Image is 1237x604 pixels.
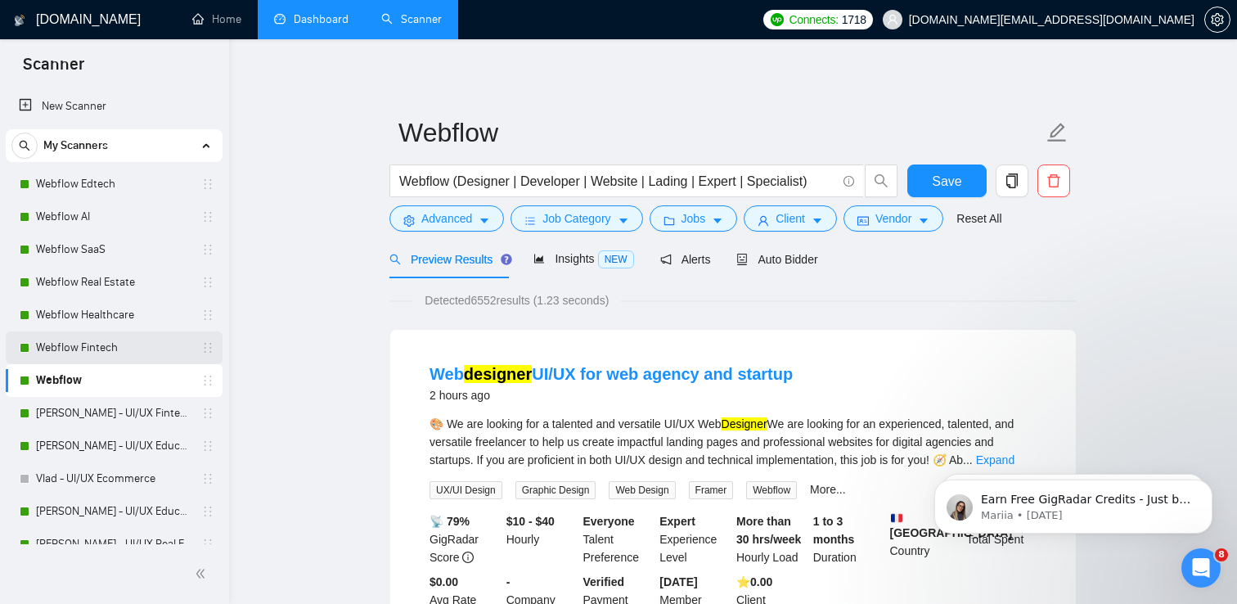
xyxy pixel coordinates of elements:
[812,214,823,227] span: caret-down
[712,214,723,227] span: caret-down
[583,575,625,588] b: Verified
[857,214,869,227] span: idcard
[956,210,1001,228] a: Reset All
[10,52,97,87] span: Scanner
[1046,122,1068,143] span: edit
[389,205,504,232] button: settingAdvancedcaret-down
[1205,13,1230,26] span: setting
[201,505,214,518] span: holder
[660,254,672,265] span: notification
[875,210,911,228] span: Vendor
[430,415,1037,469] div: 🎨 We are looking for a talented and versatile UI/UX Web We are looking for an experienced, talent...
[609,481,675,499] span: Web Design
[1204,7,1230,33] button: setting
[430,575,458,588] b: $0.00
[36,266,191,299] a: Webflow Real Estate
[201,276,214,289] span: holder
[201,243,214,256] span: holder
[36,168,191,201] a: Webflow Edtech
[19,90,209,123] a: New Scanner
[36,528,191,561] a: [PERSON_NAME] - UI/UX Real Estate
[399,171,836,192] input: Search Freelance Jobs...
[736,575,772,588] b: ⭐️ 0.00
[771,13,784,26] img: upwork-logo.png
[1215,548,1228,561] span: 8
[758,214,769,227] span: user
[890,512,1013,539] b: [GEOGRAPHIC_DATA]
[36,462,191,495] a: Vlad - UI/UX Ecommerce
[201,178,214,191] span: holder
[36,364,191,397] a: Webflow
[842,11,866,29] span: 1718
[201,374,214,387] span: holder
[430,481,502,499] span: UX/UI Design
[776,210,805,228] span: Client
[464,365,532,383] mark: designer
[736,254,748,265] span: robot
[736,515,801,546] b: More than 30 hrs/week
[996,174,1028,188] span: copy
[722,417,767,430] mark: Designer
[506,515,555,528] b: $10 - $40
[810,512,887,566] div: Duration
[11,133,38,159] button: search
[274,12,349,26] a: dashboardDashboard
[866,174,897,188] span: search
[201,341,214,354] span: holder
[524,214,536,227] span: bars
[659,575,697,588] b: [DATE]
[36,201,191,233] a: Webflow AI
[201,472,214,485] span: holder
[398,112,1043,153] input: Scanner name...
[618,214,629,227] span: caret-down
[36,495,191,528] a: [PERSON_NAME] - UI/UX Education
[583,515,635,528] b: Everyone
[195,566,211,582] span: double-left
[36,299,191,331] a: Webflow Healthcare
[201,538,214,551] span: holder
[650,205,738,232] button: folderJobscaret-down
[1204,13,1230,26] a: setting
[542,210,610,228] span: Job Category
[462,552,474,563] span: info-circle
[746,481,797,499] span: Webflow
[789,11,838,29] span: Connects:
[426,512,503,566] div: GigRadar Score
[201,407,214,420] span: holder
[381,12,442,26] a: searchScanner
[598,250,634,268] span: NEW
[201,309,214,322] span: holder
[479,214,490,227] span: caret-down
[659,515,695,528] b: Expert
[744,205,837,232] button: userClientcaret-down
[681,210,706,228] span: Jobs
[533,253,545,264] span: area-chart
[506,575,511,588] b: -
[996,165,1028,197] button: copy
[36,397,191,430] a: [PERSON_NAME] - UI/UX Fintech
[733,512,810,566] div: Hourly Load
[503,512,580,566] div: Hourly
[12,140,37,151] span: search
[656,512,733,566] div: Experience Level
[1181,548,1221,588] iframe: Intercom live chat
[430,385,793,405] div: 2 hours ago
[403,214,415,227] span: setting
[918,214,929,227] span: caret-down
[192,12,241,26] a: homeHome
[887,14,898,25] span: user
[580,512,657,566] div: Talent Preference
[430,515,470,528] b: 📡 79%
[663,214,675,227] span: folder
[36,331,191,364] a: Webflow Fintech
[932,171,961,192] span: Save
[14,7,25,34] img: logo
[36,233,191,266] a: Webflow SaaS
[430,365,793,383] a: WebdesignerUI/UX for web agency and startup
[201,210,214,223] span: holder
[43,129,108,162] span: My Scanners
[421,210,472,228] span: Advanced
